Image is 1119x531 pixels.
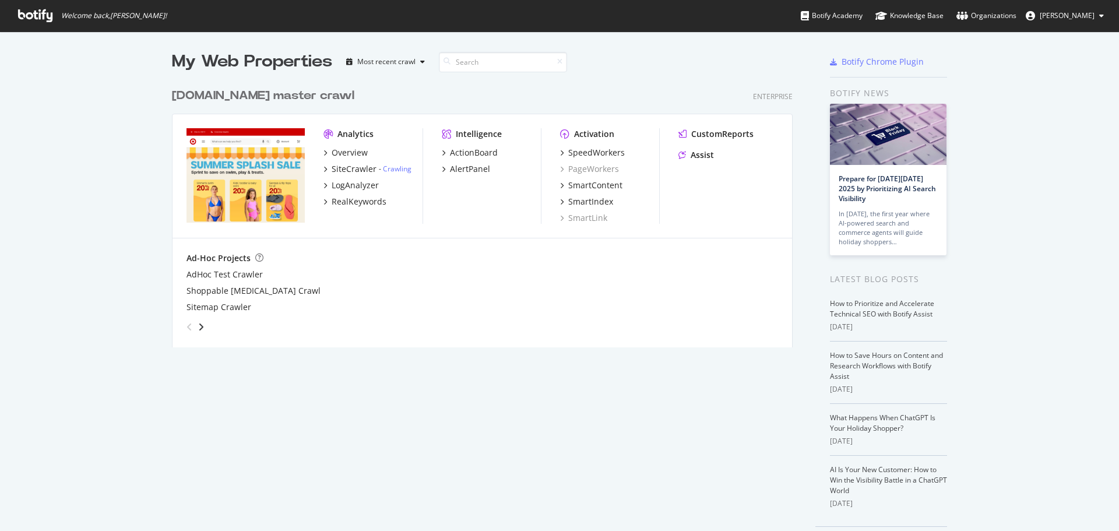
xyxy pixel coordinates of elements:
a: PageWorkers [560,163,619,175]
div: grid [172,73,802,347]
div: [DATE] [830,498,947,509]
a: RealKeywords [323,196,386,208]
div: Activation [574,128,614,140]
div: Overview [332,147,368,159]
a: What Happens When ChatGPT Is Your Holiday Shopper? [830,413,935,433]
input: Search [439,52,567,72]
img: www.target.com [186,128,305,223]
div: SpeedWorkers [568,147,625,159]
a: How to Prioritize and Accelerate Technical SEO with Botify Assist [830,298,934,319]
div: Botify Chrome Plugin [842,56,924,68]
div: SmartContent [568,180,622,191]
div: Knowledge Base [875,10,944,22]
div: Botify Academy [801,10,863,22]
a: Assist [678,149,714,161]
a: SmartIndex [560,196,613,208]
a: Crawling [383,164,411,174]
a: SmartContent [560,180,622,191]
div: Intelligence [456,128,502,140]
div: Enterprise [753,92,793,101]
a: AlertPanel [442,163,490,175]
a: SmartLink [560,212,607,224]
div: CustomReports [691,128,754,140]
a: Sitemap Crawler [186,301,251,313]
a: [DOMAIN_NAME] master crawl [172,87,359,104]
span: Welcome back, [PERSON_NAME] ! [61,11,167,20]
a: Botify Chrome Plugin [830,56,924,68]
div: My Web Properties [172,50,332,73]
div: Most recent crawl [357,58,416,65]
a: CustomReports [678,128,754,140]
div: AlertPanel [450,163,490,175]
div: - [379,164,411,174]
div: In [DATE], the first year where AI-powered search and commerce agents will guide holiday shoppers… [839,209,938,247]
button: Most recent crawl [342,52,430,71]
a: SiteCrawler- Crawling [323,163,411,175]
a: AdHoc Test Crawler [186,269,263,280]
a: SpeedWorkers [560,147,625,159]
div: SmartIndex [568,196,613,208]
div: LogAnalyzer [332,180,379,191]
a: Shoppable [MEDICAL_DATA] Crawl [186,285,321,297]
div: Assist [691,149,714,161]
div: SiteCrawler [332,163,376,175]
div: RealKeywords [332,196,386,208]
div: Botify news [830,87,947,100]
a: ActionBoard [442,147,498,159]
a: How to Save Hours on Content and Research Workflows with Botify Assist [830,350,943,381]
button: [PERSON_NAME] [1016,6,1113,25]
div: Analytics [337,128,374,140]
span: Shawna Stoll [1040,10,1095,20]
div: [DOMAIN_NAME] master crawl [172,87,354,104]
div: Ad-Hoc Projects [186,252,251,264]
div: Organizations [956,10,1016,22]
div: ActionBoard [450,147,498,159]
div: Latest Blog Posts [830,273,947,286]
div: angle-left [182,318,197,336]
a: Prepare for [DATE][DATE] 2025 by Prioritizing AI Search Visibility [839,174,936,203]
a: AI Is Your New Customer: How to Win the Visibility Battle in a ChatGPT World [830,465,947,495]
img: Prepare for Black Friday 2025 by Prioritizing AI Search Visibility [830,104,946,165]
div: [DATE] [830,322,947,332]
a: LogAnalyzer [323,180,379,191]
div: [DATE] [830,384,947,395]
div: angle-right [197,321,205,333]
a: Overview [323,147,368,159]
div: [DATE] [830,436,947,446]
